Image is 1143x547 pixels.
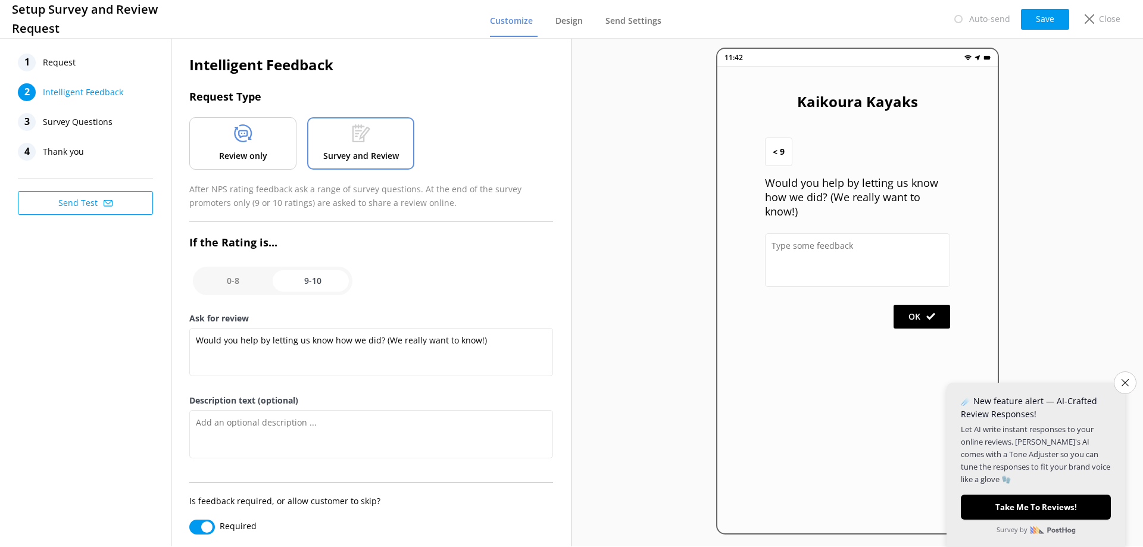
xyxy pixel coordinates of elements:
[964,54,972,61] img: wifi.png
[773,145,785,158] span: < 9
[555,15,583,27] span: Design
[983,54,991,61] img: battery.png
[43,143,84,161] span: Thank you
[490,15,533,27] span: Customize
[724,52,743,63] p: 11:42
[18,191,153,215] button: Send Test
[189,88,553,105] h3: Request Type
[43,83,123,101] span: Intelligent Feedback
[219,149,267,162] p: Review only
[189,328,553,376] textarea: Would you help by letting us know how we did? (We really want to know!)
[189,54,553,76] h2: Intelligent Feedback
[43,113,113,131] span: Survey Questions
[18,54,36,71] div: 1
[894,305,950,329] button: OK
[765,90,950,113] h2: Kaikoura Kayaks
[189,183,553,210] p: After NPS rating feedback ask a range of survey questions. At the end of the survey promoters onl...
[605,15,661,27] span: Send Settings
[220,520,257,533] label: Required
[189,495,553,508] p: Is feedback required, or allow customer to skip?
[969,12,1010,26] p: Auto-send
[43,54,76,71] span: Request
[189,312,553,325] label: Ask for review
[765,176,950,218] p: Would you help by letting us know how we did? (We really want to know!)
[1099,12,1120,26] p: Close
[18,83,36,101] div: 2
[323,149,399,162] p: Survey and Review
[189,234,553,251] h3: If the Rating is...
[18,143,36,161] div: 4
[1021,9,1069,30] button: Save
[18,113,36,131] div: 3
[974,54,981,61] img: near-me.png
[189,394,553,407] label: Description text (optional)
